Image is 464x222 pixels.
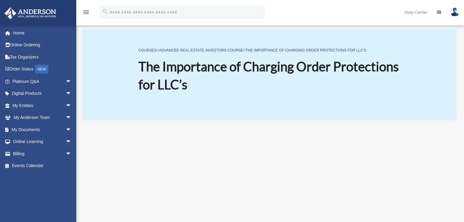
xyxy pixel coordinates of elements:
span: arrow_drop_down [66,99,78,112]
span: arrow_drop_down [66,124,78,136]
i: menu [82,9,90,16]
div: NEW [35,65,49,74]
span: arrow_drop_down [66,112,78,124]
span: arrow_drop_down [66,88,78,100]
a: menu [82,11,90,16]
a: The Importance of Charging Order Protections for LLC’s [246,48,366,52]
a: Online Learningarrow_drop_down [4,136,81,148]
a: My Documentsarrow_drop_down [4,124,81,136]
a: Digital Productsarrow_drop_down [4,88,81,100]
i: search [102,8,109,15]
img: Anderson Advisors Platinum Portal [3,7,58,19]
a: Home [4,27,81,39]
span: arrow_drop_down [66,136,78,148]
img: User Pic [450,8,459,16]
a: My Entitiesarrow_drop_down [4,99,81,112]
a: Advanced Real Estate Investors Course [159,48,243,52]
a: COURSES [138,48,156,52]
p: > > [138,46,400,54]
a: Tax Organizers [4,51,81,63]
h1: The Importance of Charging Order Protections for LLC’s [138,58,400,94]
a: Online Ordering [4,39,81,51]
a: Events Calendar [4,160,81,172]
span: arrow_drop_down [66,75,78,88]
span: arrow_drop_down [66,148,78,160]
a: Platinum Q&Aarrow_drop_down [4,75,81,88]
a: My Anderson Teamarrow_drop_down [4,112,81,124]
a: Billingarrow_drop_down [4,148,81,160]
a: Order StatusNEW [4,63,81,76]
